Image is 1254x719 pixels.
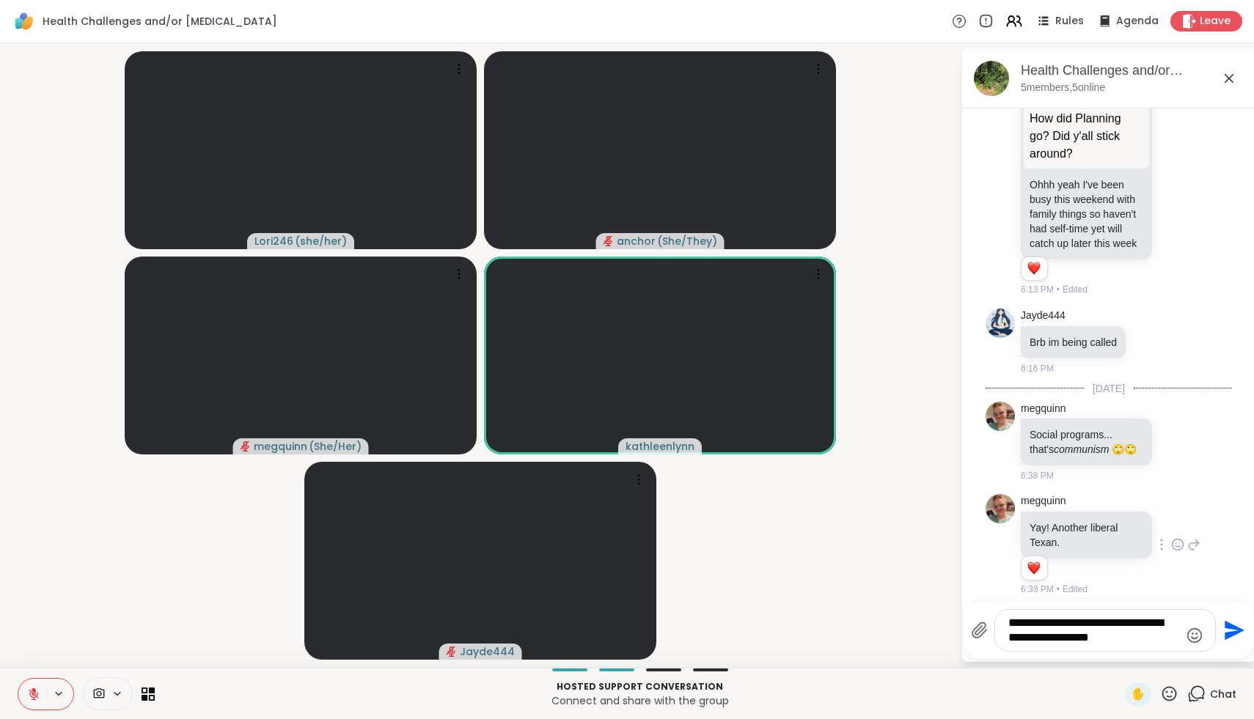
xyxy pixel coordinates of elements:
div: Reaction list [1022,556,1047,580]
p: 5 members, 5 online [1021,81,1105,95]
span: Rules [1055,14,1084,29]
span: • [1057,583,1060,596]
span: Edited [1063,583,1088,596]
button: Emoji picker [1186,627,1203,644]
span: [DATE] [1084,381,1134,396]
button: Reactions: love [1026,263,1041,275]
button: Send [1216,614,1249,647]
span: ✋ [1131,685,1145,703]
span: Health Challenges and/or [MEDICAL_DATA] [43,14,277,29]
span: 🙄 [1112,443,1124,455]
span: Jayde444 [460,644,515,659]
span: audio-muted [241,441,251,451]
span: • [1057,283,1060,296]
p: Yay! Another liberal Texan. [1030,520,1143,550]
img: https://sharewell-space-live.sfo3.digitaloceanspaces.com/user-generated/f9fcecc2-c3b3-44ac-9c53-8... [986,402,1015,431]
a: megquinn [1021,402,1066,416]
span: ( she/her ) [295,234,347,248]
span: Agenda [1116,14,1159,29]
span: ( She/They ) [657,234,717,248]
img: Health Challenges and/or Chronic Pain, Oct 13 [974,61,1009,96]
img: ShareWell Logomark [12,9,37,34]
p: Social programs... that's [1030,427,1143,457]
p: Ohhh yeah I've been busy this weekend with family things so haven't had self-time yet will catch ... [1030,177,1143,251]
textarea: Type your message [1008,616,1179,645]
em: communism [1054,443,1109,455]
span: anchor [617,234,656,248]
p: Hosted support conversation [164,680,1116,693]
span: 🙄 [1124,443,1137,455]
span: 6:16 PM [1021,362,1054,375]
span: 6:39 PM [1021,583,1054,596]
img: https://sharewell-space-live.sfo3.digitaloceanspaces.com/user-generated/fd112b90-4d33-4654-881a-d... [986,309,1015,338]
a: megquinn [1021,494,1066,509]
span: Edited [1063,283,1088,296]
span: audio-muted [604,236,614,246]
p: How did Planning go? Did y'all stick around? [1030,110,1143,163]
span: Leave [1200,14,1231,29]
span: megquinn [254,439,307,454]
span: Chat [1210,687,1236,701]
span: 6:13 PM [1021,283,1054,296]
span: 6:38 PM [1021,469,1054,482]
div: Reaction list [1022,257,1047,281]
span: ( She/Her ) [309,439,362,454]
a: Jayde444 [1021,309,1066,323]
button: Reactions: love [1026,562,1041,574]
span: audio-muted [447,646,457,657]
div: Health Challenges and/or [MEDICAL_DATA], [DATE] [1021,62,1244,80]
img: https://sharewell-space-live.sfo3.digitaloceanspaces.com/user-generated/f9fcecc2-c3b3-44ac-9c53-8... [986,494,1015,523]
span: Lori246 [254,234,293,248]
span: kathleenlynn [626,439,694,454]
p: Brb im being called [1030,335,1117,350]
p: Connect and share with the group [164,693,1116,708]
